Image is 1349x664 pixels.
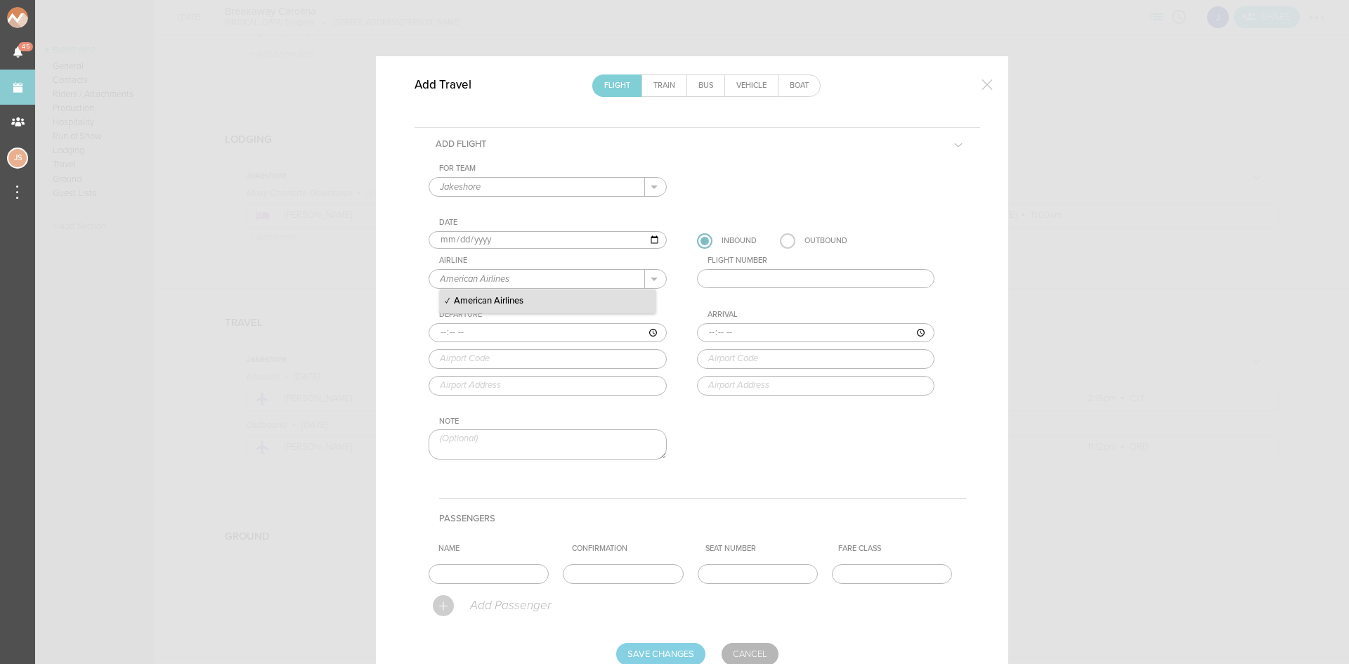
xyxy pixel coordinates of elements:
[429,349,667,369] input: Airport Code
[439,498,966,538] h4: Passengers
[469,599,551,613] p: Add Passenger
[433,601,551,609] a: Add Passenger
[7,7,86,28] img: NOMAD
[439,164,667,174] div: For Team
[722,233,757,249] div: Inbound
[593,75,641,96] a: Flight
[18,42,33,51] span: 45
[697,323,935,343] input: ––:–– ––
[645,178,666,196] button: .
[708,310,935,320] div: Arrival
[429,178,645,196] input: Select a Team (Required)
[833,538,966,559] th: Fare Class
[429,323,667,343] input: ––:–– ––
[439,218,667,228] div: Date
[429,376,667,396] input: Airport Address
[697,349,935,369] input: Airport Code
[700,538,833,559] th: Seat Number
[687,75,724,96] a: Bus
[440,289,656,313] p: American Airlines
[804,233,847,249] div: Outbound
[708,256,935,266] div: Flight Number
[778,75,820,96] a: Boat
[7,148,28,169] div: Jessica Smith
[439,417,667,427] div: Note
[642,75,686,96] a: Train
[697,376,935,396] input: Airport Address
[425,128,497,160] h5: Add Flight
[439,256,667,266] div: Airline
[725,75,778,96] a: Vehicle
[645,270,666,288] button: .
[439,310,667,320] div: Departure
[566,538,700,559] th: Confirmation
[433,538,566,559] th: Name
